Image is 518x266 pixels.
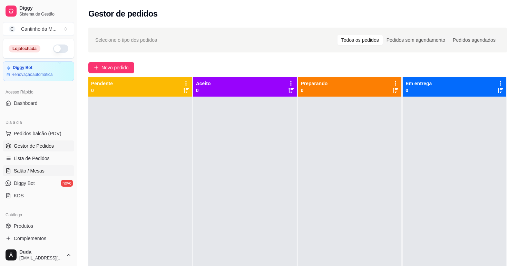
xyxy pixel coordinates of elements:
span: Duda [19,249,63,255]
a: Salão / Mesas [3,165,74,176]
p: Preparando [301,80,328,87]
p: Em entrega [405,80,432,87]
span: Dashboard [14,100,38,107]
span: C [9,26,16,32]
article: Renovação automática [11,72,52,77]
div: Dia a dia [3,117,74,128]
a: Produtos [3,220,74,231]
span: [EMAIL_ADDRESS][DOMAIN_NAME] [19,255,63,261]
p: Pendente [91,80,113,87]
div: Loja fechada [9,45,40,52]
span: Gestor de Pedidos [14,142,54,149]
span: Lista de Pedidos [14,155,50,162]
div: Pedidos agendados [449,35,499,45]
span: Selecione o tipo dos pedidos [95,36,157,44]
span: KDS [14,192,24,199]
button: Pedidos balcão (PDV) [3,128,74,139]
button: Novo pedido [88,62,134,73]
button: Select a team [3,22,74,36]
a: Gestor de Pedidos [3,140,74,151]
span: Complementos [14,235,46,242]
span: Salão / Mesas [14,167,45,174]
div: Catálogo [3,209,74,220]
a: Complementos [3,233,74,244]
a: Dashboard [3,98,74,109]
div: Acesso Rápido [3,87,74,98]
p: 0 [91,87,113,94]
span: Produtos [14,223,33,229]
a: Diggy BotRenovaçãoautomática [3,61,74,81]
div: Pedidos sem agendamento [383,35,449,45]
p: Aceito [196,80,211,87]
div: Cantinho da M ... [21,26,57,32]
button: Duda[EMAIL_ADDRESS][DOMAIN_NAME] [3,247,74,263]
span: Sistema de Gestão [19,11,71,17]
span: Pedidos balcão (PDV) [14,130,61,137]
a: Lista de Pedidos [3,153,74,164]
span: Novo pedido [101,64,129,71]
span: Diggy [19,5,71,11]
a: DiggySistema de Gestão [3,3,74,19]
a: KDS [3,190,74,201]
p: 0 [405,87,432,94]
button: Alterar Status [53,45,68,53]
a: Diggy Botnovo [3,178,74,189]
p: 0 [301,87,328,94]
article: Diggy Bot [13,65,32,70]
div: Todos os pedidos [338,35,383,45]
h2: Gestor de pedidos [88,8,158,19]
span: plus [94,65,99,70]
p: 0 [196,87,211,94]
span: Diggy Bot [14,180,35,187]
